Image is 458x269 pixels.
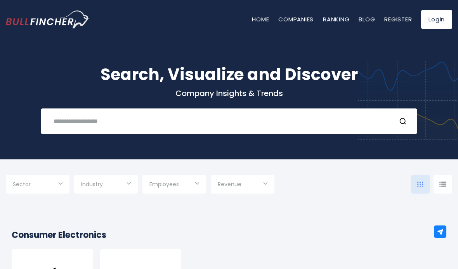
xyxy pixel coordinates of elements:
img: Bullfincher logo [6,10,90,28]
a: Home [252,15,269,23]
a: Register [384,15,412,23]
input: Selection [149,178,199,192]
h1: Search, Visualize and Discover [6,62,452,87]
a: Login [421,10,452,29]
span: Industry [81,181,103,188]
h2: Consumer Electronics [12,229,446,241]
img: icon-comp-list-view.svg [439,182,446,187]
input: Selection [13,178,62,192]
a: Go to homepage [6,10,89,28]
input: Selection [81,178,131,192]
img: icon-comp-grid.svg [417,182,423,187]
span: Sector [13,181,31,188]
a: Ranking [323,15,349,23]
input: Selection [218,178,267,192]
span: Employees [149,181,179,188]
button: Search [399,116,409,126]
a: Blog [359,15,375,23]
span: Revenue [218,181,241,188]
a: Companies [278,15,314,23]
p: Company Insights & Trends [6,88,452,98]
